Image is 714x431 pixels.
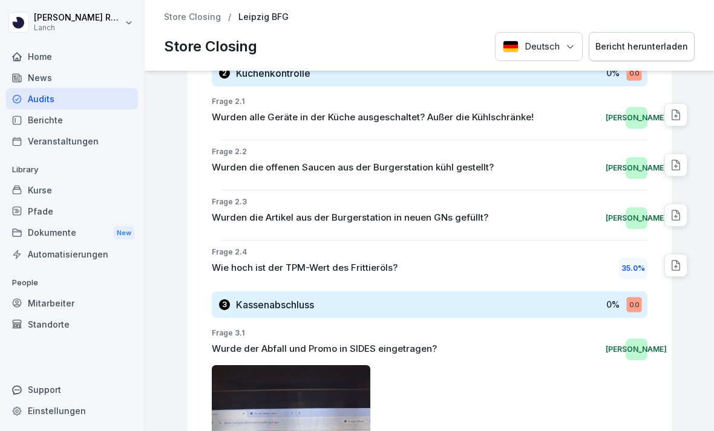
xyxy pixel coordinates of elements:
p: Deutsch [525,40,560,54]
p: 0 % [606,298,620,311]
p: Frage 3.1 [212,328,647,339]
a: News [6,67,138,88]
a: Kurse [6,180,138,201]
div: 2 [219,68,230,79]
p: Lanch [34,24,122,32]
div: New [114,226,134,240]
div: [PERSON_NAME] [626,107,647,129]
div: Support [6,379,138,400]
p: Wurden die offenen Saucen aus der Burgerstation kühl gestellt? [212,161,494,175]
p: Wie hoch ist der TPM-Wert des Frittieröls? [212,261,398,275]
div: Dokumente [6,222,138,244]
h3: Kassenabschluss [236,298,314,311]
button: Language [495,32,583,62]
p: Library [6,160,138,180]
p: Frage 2.2 [212,146,647,157]
img: Deutsch [503,41,519,53]
div: 35.0 % [619,258,647,279]
p: Frage 2.1 [212,96,647,107]
p: Frage 2.3 [212,196,647,207]
p: Wurden alle Geräte in der Küche ausgeschaltet? Außer die Kühlschränke! [212,111,534,125]
div: 0.0 [626,65,641,80]
div: 3 [219,299,230,310]
a: DokumenteNew [6,222,138,244]
p: People [6,273,138,293]
div: [PERSON_NAME] [626,207,647,229]
p: Wurden die Artikel aus der Burgerstation in neuen GNs gefüllt? [212,211,488,225]
p: Frage 2.4 [212,247,647,258]
p: [PERSON_NAME] Renner [34,13,122,23]
button: Bericht herunterladen [589,32,695,62]
a: Store Closing [164,12,221,22]
a: Home [6,46,138,67]
a: Veranstaltungen [6,131,138,152]
a: Berichte [6,109,138,131]
div: 0.0 [626,297,641,312]
p: / [228,12,231,22]
a: Standorte [6,314,138,335]
p: Store Closing [164,36,257,57]
div: [PERSON_NAME] [626,339,647,360]
p: 0 % [606,66,620,79]
div: Bericht herunterladen [595,40,688,53]
a: Pfade [6,201,138,222]
a: Automatisierungen [6,244,138,265]
p: Leipzig BFG [238,12,289,22]
a: Mitarbeiter [6,293,138,314]
a: Audits [6,88,138,109]
h3: Küchenkontrolle [236,66,310,80]
div: [PERSON_NAME] [626,157,647,179]
p: Wurde der Abfall und Promo in SIDES eingetragen? [212,342,437,356]
a: Einstellungen [6,400,138,421]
